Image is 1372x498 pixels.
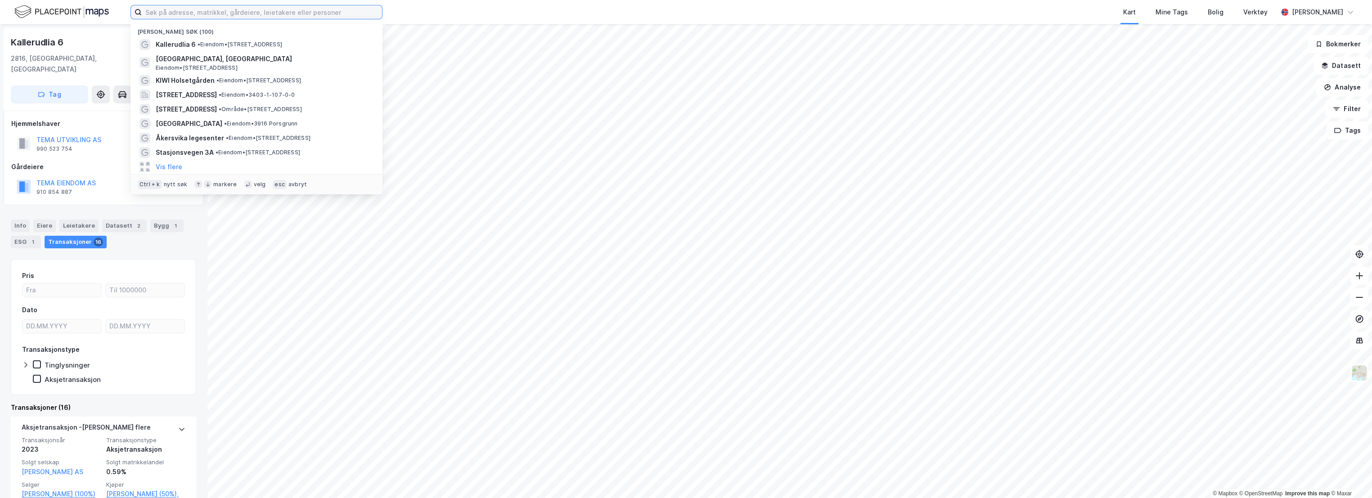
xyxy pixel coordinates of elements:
input: Fra [22,283,101,297]
div: Transaksjonstype [22,344,80,355]
a: OpenStreetMap [1239,490,1283,497]
span: Eiendom • [STREET_ADDRESS] [156,64,238,72]
span: [GEOGRAPHIC_DATA] [156,118,222,129]
div: Kontrollprogram for chat [1327,455,1372,498]
span: Kjøper [106,481,185,489]
div: Dato [22,305,37,315]
span: [STREET_ADDRESS] [156,104,217,115]
img: Z [1351,364,1368,381]
div: Kart [1123,7,1136,18]
button: Tags [1327,121,1368,139]
div: Hjemmelshaver [11,118,196,129]
iframe: Chat Widget [1327,455,1372,498]
div: Bygg [150,220,184,232]
span: • [226,135,229,141]
div: Pris [22,270,34,281]
span: Åkersvika legesenter [156,133,224,144]
div: Bolig [1208,7,1224,18]
div: velg [254,181,266,188]
span: Eiendom • 3916 Porsgrunn [224,120,298,127]
span: Område • [STREET_ADDRESS] [219,106,302,113]
span: • [198,41,200,48]
span: Eiendom • [STREET_ADDRESS] [216,77,301,84]
div: 2 [134,221,143,230]
span: [STREET_ADDRESS] [156,90,217,100]
div: 990 523 754 [36,145,72,153]
div: avbryt [288,181,307,188]
span: Transaksjonstype [106,436,185,444]
div: ESG [11,236,41,248]
div: Transaksjoner (16) [11,402,196,413]
button: Vis flere [156,162,182,172]
button: Analyse [1316,78,1368,96]
div: Aksjetransaksjon [106,444,185,455]
div: 2816, [GEOGRAPHIC_DATA], [GEOGRAPHIC_DATA] [11,53,152,75]
span: Kallerudlia 6 [156,39,196,50]
button: Datasett [1314,57,1368,75]
span: • [219,106,221,112]
div: Eiere [33,220,56,232]
div: Leietakere [59,220,99,232]
button: Filter [1325,100,1368,118]
div: 1 [171,221,180,230]
span: Eiendom • 3403-1-107-0-0 [219,91,295,99]
span: • [216,149,218,156]
span: KIWI Holsetgården [156,75,215,86]
span: • [219,91,221,98]
span: Solgt selskap [22,458,101,466]
div: 910 854 887 [36,188,72,196]
span: Eiendom • [STREET_ADDRESS] [216,149,300,156]
input: Søk på adresse, matrikkel, gårdeiere, leietakere eller personer [142,5,382,19]
div: markere [213,181,237,188]
span: • [216,77,219,84]
div: Datasett [102,220,147,232]
span: Eiendom • [STREET_ADDRESS] [198,41,282,48]
div: Tinglysninger [45,361,90,369]
div: Transaksjoner [45,236,107,248]
span: Selger [22,481,101,489]
div: 2023 [22,444,101,455]
div: Aksjetransaksjon - [PERSON_NAME] flere [22,422,151,436]
div: [PERSON_NAME] søk (100) [130,21,382,37]
button: Tag [11,85,88,103]
input: Til 1000000 [106,283,184,297]
div: 1 [28,238,37,247]
div: Gårdeiere [11,162,196,172]
a: Mapbox [1213,490,1237,497]
div: [PERSON_NAME] [1292,7,1343,18]
img: logo.f888ab2527a4732fd821a326f86c7f29.svg [14,4,109,20]
a: [PERSON_NAME] AS [22,468,83,476]
span: • [224,120,227,127]
input: DD.MM.YYYY [22,319,101,333]
div: nytt søk [164,181,188,188]
span: Solgt matrikkelandel [106,458,185,466]
div: Aksjetransaksjon [45,375,101,384]
div: Verktøy [1243,7,1268,18]
div: 16 [94,238,103,247]
div: Mine Tags [1156,7,1188,18]
div: Kallerudlia 6 [11,35,65,49]
span: Transaksjonsår [22,436,101,444]
div: esc [273,180,287,189]
div: 0.59% [106,467,185,477]
span: [GEOGRAPHIC_DATA], [GEOGRAPHIC_DATA] [156,54,372,64]
span: Stasjonsvegen 3A [156,147,214,158]
div: Ctrl + k [138,180,162,189]
a: Improve this map [1285,490,1330,497]
span: Eiendom • [STREET_ADDRESS] [226,135,310,142]
button: Bokmerker [1308,35,1368,53]
div: Info [11,220,30,232]
input: DD.MM.YYYY [106,319,184,333]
